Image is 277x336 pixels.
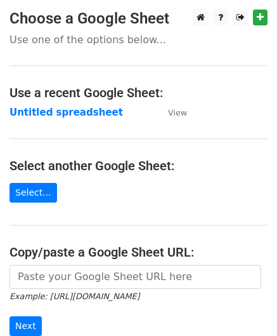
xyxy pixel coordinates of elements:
input: Next [10,316,42,336]
p: Use one of the options below... [10,33,267,46]
input: Paste your Google Sheet URL here [10,265,261,289]
small: Example: [URL][DOMAIN_NAME] [10,292,139,301]
h4: Copy/paste a Google Sheet URL: [10,245,267,260]
a: Untitled spreadsheet [10,107,123,118]
a: Select... [10,183,57,203]
a: View [155,107,187,118]
h3: Choose a Google Sheet [10,10,267,28]
h4: Select another Google Sheet: [10,158,267,173]
small: View [168,108,187,118]
h4: Use a recent Google Sheet: [10,85,267,100]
